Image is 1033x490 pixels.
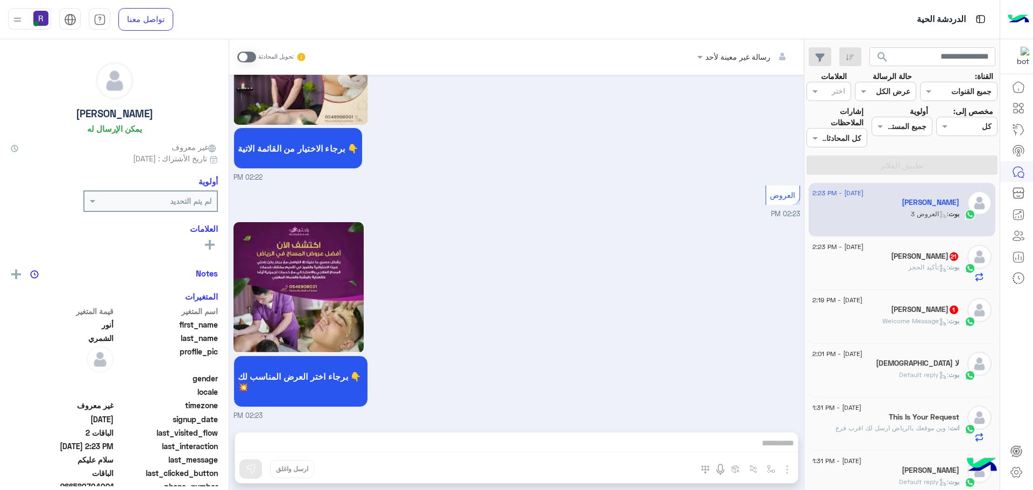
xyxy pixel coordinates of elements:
img: WhatsApp [965,477,975,488]
label: مخصص إلى: [953,105,993,117]
span: برجاء الاختيار من القائمة الاتية 👇 [238,143,358,153]
span: بوت [949,317,959,325]
h5: [PERSON_NAME] [76,108,153,120]
img: userImage [33,11,48,26]
h6: يمكن الإرسال له [87,124,142,133]
img: WhatsApp [965,370,975,381]
span: 21 [950,252,958,261]
h5: لا اله الا الله [876,359,959,368]
span: قيمة المتغير [11,306,114,317]
img: WhatsApp [965,263,975,274]
img: tab [64,13,76,26]
img: defaultAdmin.png [967,352,992,376]
span: : Welcome Message [882,317,949,325]
img: Q2FwdHVyZSAoMTApLnBuZw%3D%3D.png [234,222,364,353]
h5: This Is Your Request [889,413,959,422]
p: الدردشة الحية [917,12,966,27]
span: gender [116,373,218,384]
div: اختر [832,85,847,99]
label: إشارات الملاحظات [806,105,864,129]
span: last_visited_flow [116,427,218,438]
span: تاريخ الأشتراك : [DATE] [133,153,207,164]
img: WhatsApp [965,424,975,435]
img: profile [11,13,24,26]
span: : العروض 3 [911,210,949,218]
span: 02:23 PM [771,210,800,218]
span: [DATE] - 1:31 PM [812,456,861,466]
span: [DATE] - 2:01 PM [812,349,862,359]
span: search [876,51,889,63]
span: بوت [949,210,959,218]
label: العلامات [821,70,847,82]
span: null [11,386,114,397]
h6: Notes [196,268,218,278]
h6: أولوية [199,176,218,186]
span: الباقات [11,467,114,479]
label: أولوية [910,105,928,117]
span: غير معروف [11,400,114,411]
span: signup_date [116,414,218,425]
a: tab [89,8,110,31]
label: حالة الرسالة [873,70,912,82]
button: search [869,47,896,70]
span: null [11,373,114,384]
span: أنور [11,319,114,330]
span: غير معروف [172,141,218,153]
span: first_name [116,319,218,330]
span: last_clicked_button [116,467,218,479]
img: WhatsApp [965,209,975,220]
label: القناة: [975,70,993,82]
span: [DATE] - 2:23 PM [812,242,864,252]
span: last_name [116,332,218,344]
img: defaultAdmin.png [967,406,992,430]
span: بوت [949,478,959,486]
span: [DATE] - 2:23 PM [812,188,864,198]
span: اسم المتغير [116,306,218,317]
h6: العلامات [11,224,218,233]
span: [DATE] - 2:19 PM [812,295,862,305]
span: locale [116,386,218,397]
img: defaultAdmin.png [967,191,992,215]
span: الباقات 2 [11,427,114,438]
span: profile_pic [116,346,218,371]
span: العروض [770,190,795,200]
span: 02:22 PM [234,173,263,183]
h5: Mohammed Hassan [891,252,959,261]
span: : تأكيد الحجز [908,263,949,271]
span: [DATE] - 1:31 PM [812,403,861,413]
img: Logo [1008,8,1029,31]
button: تطبيق الفلاتر [806,155,997,175]
img: defaultAdmin.png [87,346,114,373]
span: : Default reply [899,478,949,486]
img: defaultAdmin.png [967,298,992,322]
span: بوت [949,371,959,379]
span: 1 [950,306,958,314]
h5: ابو باسل [902,466,959,475]
span: last_message [116,454,218,465]
span: timezone [116,400,218,411]
span: : Default reply [899,371,949,379]
span: الشمري [11,332,114,344]
img: 322853014244696 [1010,47,1029,66]
img: notes [30,270,39,279]
img: defaultAdmin.png [96,62,133,99]
span: بوت [949,263,959,271]
span: سلام عليكم [11,454,114,465]
h6: المتغيرات [185,292,218,301]
img: add [11,269,21,279]
img: WhatsApp [965,316,975,327]
span: last_interaction [116,441,218,452]
a: تواصل معنا [118,8,173,31]
h5: أنور الشمري [902,198,959,207]
span: 2025-09-05T11:23:04.176Z [11,441,114,452]
img: tab [94,13,106,26]
span: برجاء اختر العرض المناسب لك 👇 💥 [238,371,364,392]
span: 02:23 PM [234,411,263,421]
img: hulul-logo.png [963,447,1001,485]
h5: بشیر احمد [891,305,959,314]
img: tab [974,12,987,26]
span: وين موقعك بالرياض ارسل لك اقرب فرع [836,424,950,432]
span: 2025-08-01T12:08:28.245Z [11,414,114,425]
small: تحويل المحادثة [258,53,294,61]
img: defaultAdmin.png [967,245,992,269]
